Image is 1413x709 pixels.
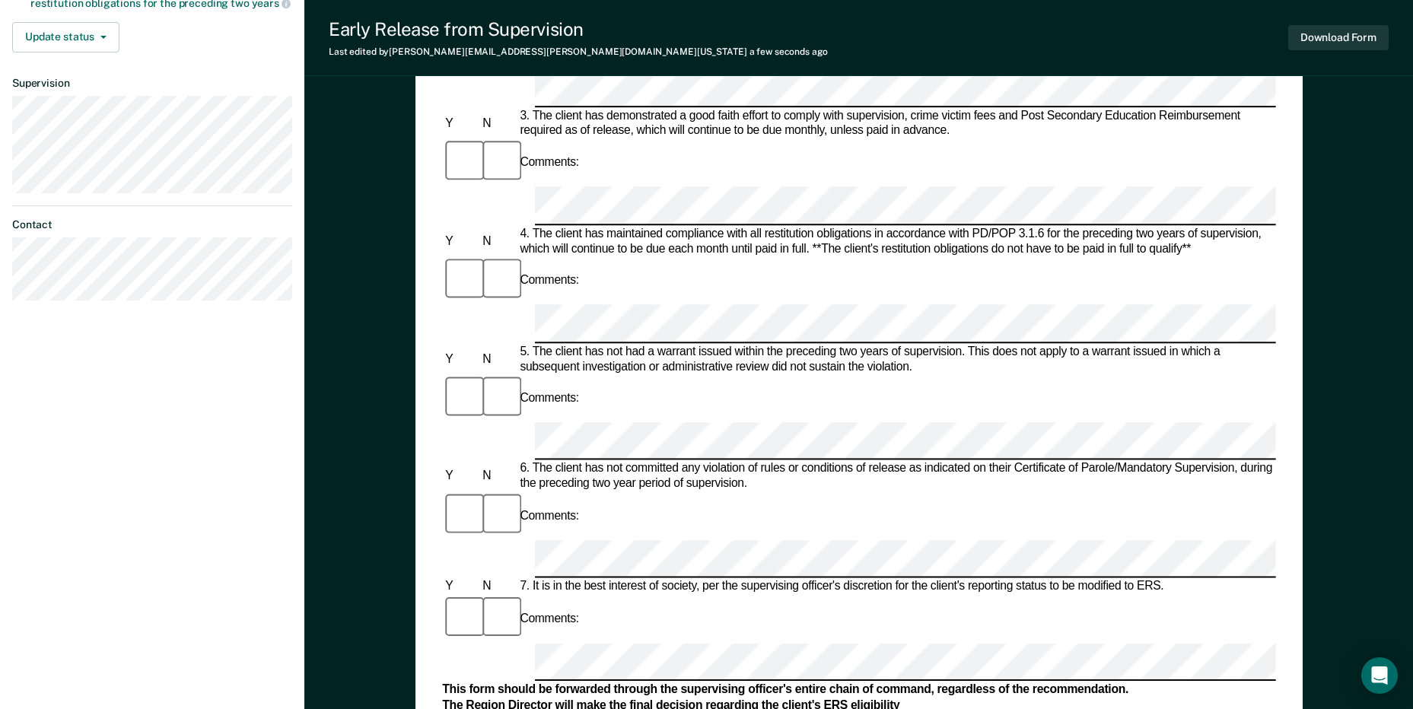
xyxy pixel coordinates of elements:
[517,462,1275,491] div: 6. The client has not committed any violation of rules or conditions of release as indicated on t...
[442,469,479,485] div: Y
[479,116,517,132] div: N
[12,22,119,52] button: Update status
[517,580,1275,595] div: 7. It is in the best interest of society, per the supervising officer's discretion for the client...
[517,155,581,170] div: Comments:
[442,580,479,595] div: Y
[749,46,828,57] span: a few seconds ago
[329,46,828,57] div: Last edited by [PERSON_NAME][EMAIL_ADDRESS][PERSON_NAME][DOMAIN_NAME][US_STATE]
[442,351,479,367] div: Y
[479,351,517,367] div: N
[517,227,1275,256] div: 4. The client has maintained compliance with all restitution obligations in accordance with PD/PO...
[442,116,479,132] div: Y
[1361,657,1398,694] div: Open Intercom Messenger
[517,109,1275,138] div: 3. The client has demonstrated a good faith effort to comply with supervision, crime victim fees ...
[517,509,581,524] div: Comments:
[442,683,1275,698] div: This form should be forwarded through the supervising officer's entire chain of command, regardle...
[479,580,517,595] div: N
[517,391,581,406] div: Comments:
[517,612,581,627] div: Comments:
[517,345,1275,374] div: 5. The client has not had a warrant issued within the preceding two years of supervision. This do...
[479,469,517,485] div: N
[479,234,517,250] div: N
[12,77,292,90] dt: Supervision
[12,218,292,231] dt: Contact
[329,18,828,40] div: Early Release from Supervision
[517,273,581,288] div: Comments:
[1288,25,1389,50] button: Download Form
[442,234,479,250] div: Y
